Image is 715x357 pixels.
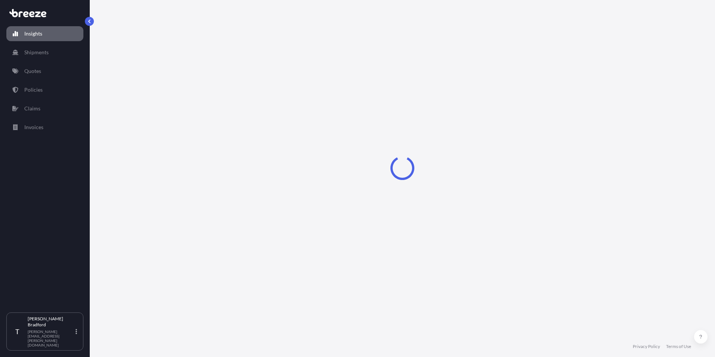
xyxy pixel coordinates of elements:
[633,344,660,350] a: Privacy Policy
[6,101,83,116] a: Claims
[6,26,83,41] a: Insights
[28,329,74,347] p: [PERSON_NAME][EMAIL_ADDRESS][PERSON_NAME][DOMAIN_NAME]
[6,120,83,135] a: Invoices
[6,64,83,79] a: Quotes
[24,30,42,37] p: Insights
[24,67,41,75] p: Quotes
[24,105,40,112] p: Claims
[15,328,19,335] span: T
[24,123,43,131] p: Invoices
[6,45,83,60] a: Shipments
[24,86,43,94] p: Policies
[28,316,74,328] p: [PERSON_NAME] Bradford
[24,49,49,56] p: Shipments
[6,82,83,97] a: Policies
[666,344,691,350] a: Terms of Use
